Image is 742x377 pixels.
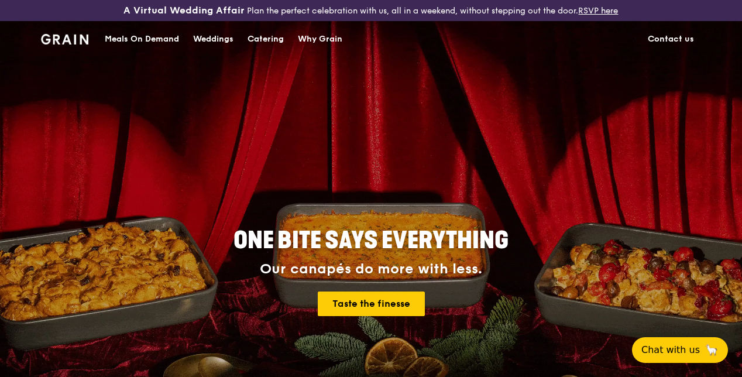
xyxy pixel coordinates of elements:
[291,22,349,57] a: Why Grain
[41,20,88,56] a: GrainGrain
[123,5,618,16] div: Plan the perfect celebration with us, all in a weekend, without stepping out the door.
[186,22,241,57] a: Weddings
[578,6,618,16] a: RSVP here
[641,343,700,357] span: Chat with us
[641,22,701,57] a: Contact us
[233,227,509,255] span: ONE BITE SAYS EVERYTHING
[248,22,284,57] div: Catering
[193,22,233,57] div: Weddings
[241,22,291,57] a: Catering
[123,5,245,16] h3: A Virtual Wedding Affair
[705,343,719,357] span: 🦙
[160,261,582,277] div: Our canapés do more with less.
[632,337,728,363] button: Chat with us🦙
[41,34,88,44] img: Grain
[318,292,425,316] a: Taste the finesse
[105,22,179,57] div: Meals On Demand
[298,22,342,57] div: Why Grain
